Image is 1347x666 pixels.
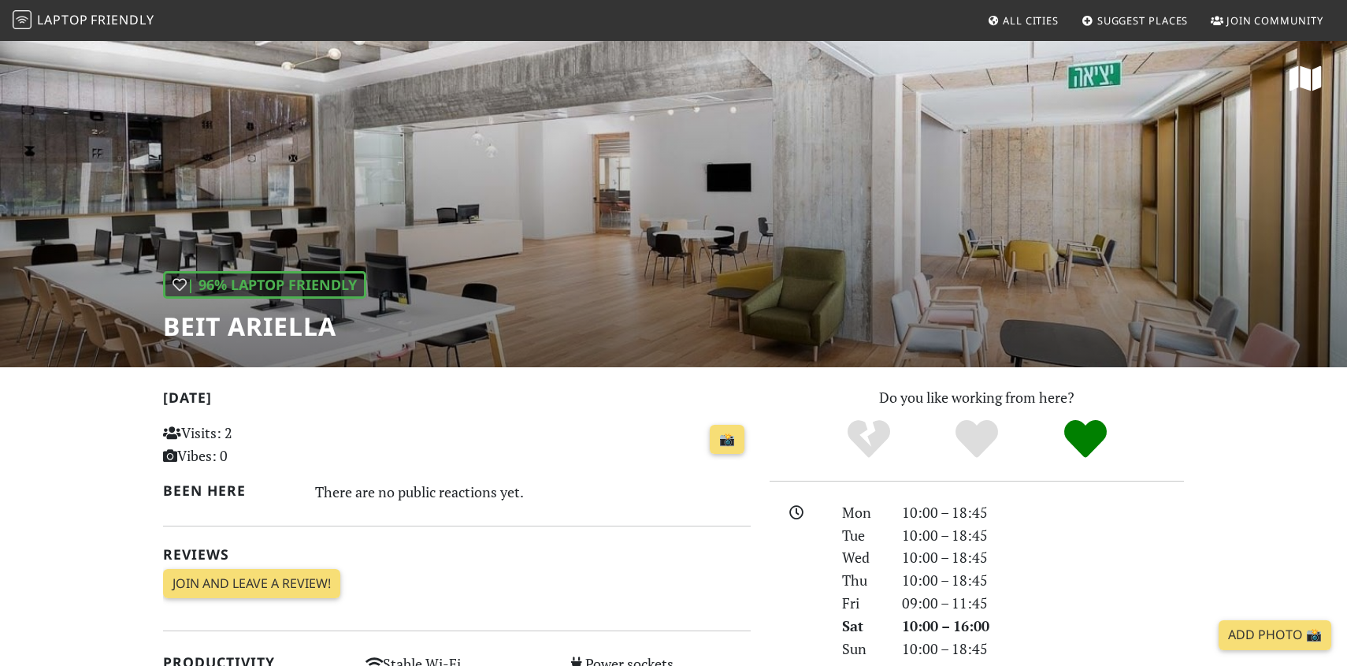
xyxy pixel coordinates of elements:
[833,592,892,615] div: Fri
[13,10,32,29] img: LaptopFriendly
[163,482,296,499] h2: Been here
[315,479,751,504] div: There are no public reactions yet.
[163,389,751,412] h2: [DATE]
[833,569,892,592] div: Thu
[1003,13,1059,28] span: All Cities
[833,638,892,660] div: Sun
[163,422,347,467] p: Visits: 2 Vibes: 0
[37,11,88,28] span: Laptop
[13,7,154,35] a: LaptopFriendly LaptopFriendly
[815,418,923,461] div: No
[892,524,1193,547] div: 10:00 – 18:45
[833,546,892,569] div: Wed
[981,6,1065,35] a: All Cities
[1075,6,1195,35] a: Suggest Places
[163,271,366,299] div: | 96% Laptop Friendly
[833,524,892,547] div: Tue
[1219,620,1331,650] a: Add Photo 📸
[163,569,340,599] a: Join and leave a review!
[892,615,1193,638] div: 10:00 – 16:00
[892,569,1193,592] div: 10:00 – 18:45
[163,311,366,341] h1: Beit Ariella
[770,386,1184,409] p: Do you like working from here?
[1226,13,1323,28] span: Join Community
[892,546,1193,569] div: 10:00 – 18:45
[892,638,1193,660] div: 10:00 – 18:45
[163,546,751,563] h2: Reviews
[833,615,892,638] div: Sat
[892,592,1193,615] div: 09:00 – 11:45
[833,501,892,524] div: Mon
[892,501,1193,524] div: 10:00 – 18:45
[1097,13,1189,28] span: Suggest Places
[710,425,744,455] a: 📸
[91,11,154,28] span: Friendly
[1204,6,1330,35] a: Join Community
[922,418,1031,461] div: Yes
[1031,418,1140,461] div: Definitely!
